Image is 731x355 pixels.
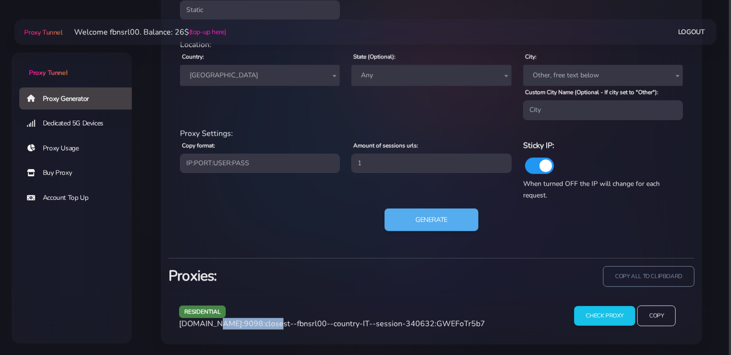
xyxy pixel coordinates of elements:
[179,306,226,318] span: residential
[19,137,140,159] a: Proxy Usage
[353,52,396,61] label: State (Optional):
[19,112,140,135] a: Dedicated 5G Devices
[529,69,677,82] span: Other, free text below
[603,266,694,287] input: copy all to clipboard
[351,65,511,86] span: Any
[525,52,537,61] label: City:
[189,27,226,37] a: (top-up here)
[12,52,132,78] a: Proxy Tunnel
[637,306,676,326] input: Copy
[24,28,62,37] span: Proxy Tunnel
[525,88,658,97] label: Custom City Name (Optional - If city set to "Other"):
[29,68,67,77] span: Proxy Tunnel
[523,100,683,120] input: City
[63,26,226,38] li: Welcome fbnsrl00. Balance: 26$
[684,308,719,343] iframe: Webchat Widget
[523,139,683,152] h6: Sticky IP:
[180,65,340,86] span: Italy
[174,39,689,50] div: Location:
[179,318,485,329] span: [DOMAIN_NAME]:9098:closest--fbnsrl00--country-IT--session-340632:GWEFoTr5b7
[186,69,334,82] span: Italy
[168,266,426,286] h3: Proxies:
[357,69,505,82] span: Any
[574,306,635,326] input: Check Proxy
[678,23,705,41] a: Logout
[19,162,140,184] a: Buy Proxy
[523,179,660,200] span: When turned OFF the IP will change for each request.
[523,65,683,86] span: Other, free text below
[22,24,62,40] a: Proxy Tunnel
[19,87,140,110] a: Proxy Generator
[182,141,215,150] label: Copy format:
[182,52,204,61] label: Country:
[174,128,689,139] div: Proxy Settings:
[353,141,418,150] label: Amount of sessions urls:
[19,187,140,209] a: Account Top Up
[385,208,478,232] button: Generate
